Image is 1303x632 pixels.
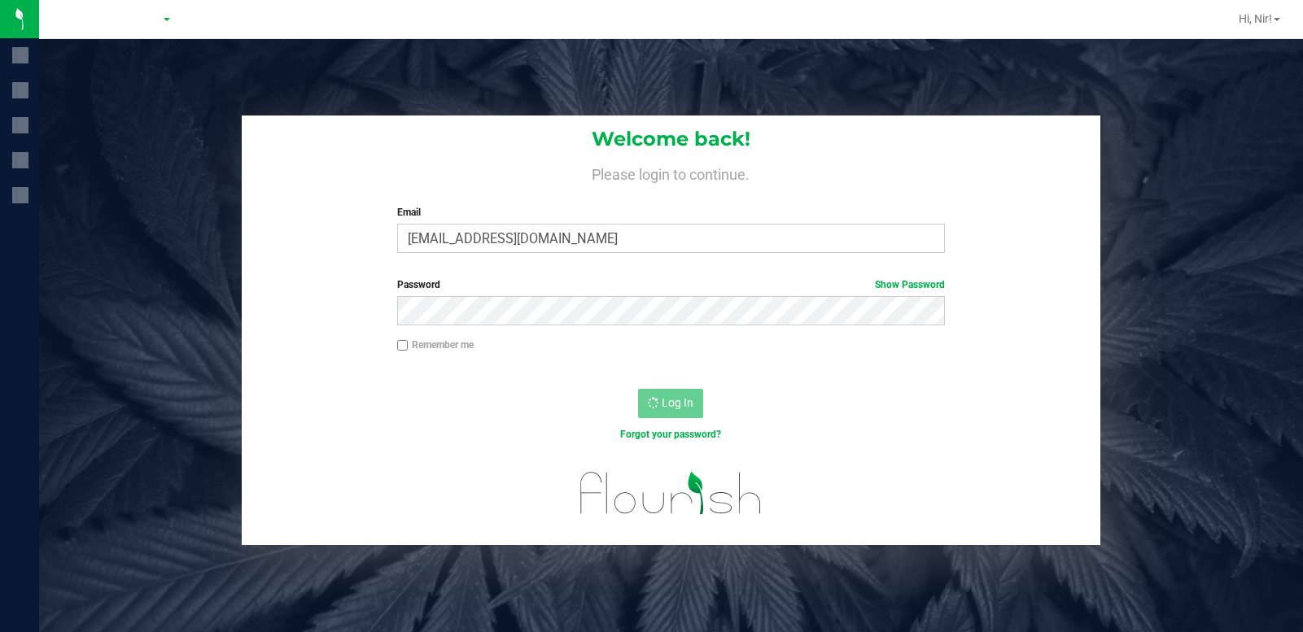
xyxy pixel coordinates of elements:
[662,396,693,409] span: Log In
[620,429,721,440] a: Forgot your password?
[397,340,409,351] input: Remember me
[242,163,1100,182] h4: Please login to continue.
[638,389,703,418] button: Log In
[397,338,474,352] label: Remember me
[242,129,1100,150] h1: Welcome back!
[397,205,946,220] label: Email
[564,459,779,528] img: flourish_logo.svg
[1239,12,1272,25] span: Hi, Nir!
[875,279,945,290] a: Show Password
[397,279,440,290] span: Password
